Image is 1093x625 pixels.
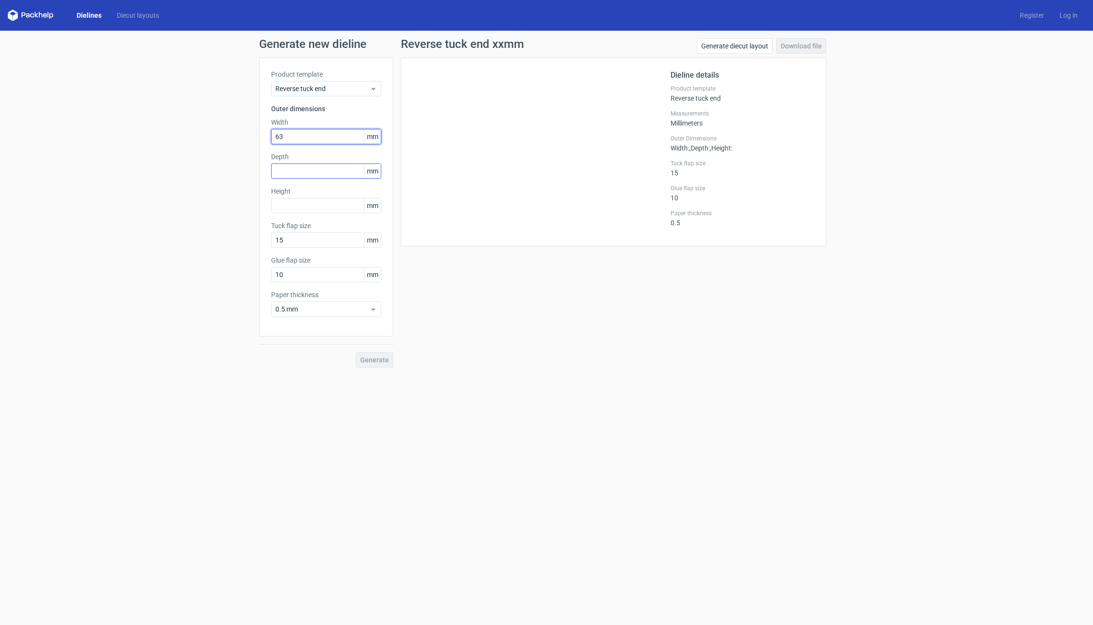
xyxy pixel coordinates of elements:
label: Tuck flap size [271,221,381,231]
span: mm [364,267,381,282]
label: Paper thickness [271,290,381,300]
label: Product template [671,85,814,93]
span: Reverse tuck end [275,84,370,93]
h3: Outer dimensions [271,104,381,114]
span: , Height : [710,144,732,152]
span: Width : [671,144,689,152]
div: 0.5 [671,209,814,227]
label: Depth [271,152,381,162]
span: mm [364,233,381,247]
a: Diecut layouts [109,11,167,20]
label: Height [271,186,381,196]
a: Log in [1052,11,1085,20]
div: 10 [671,185,814,202]
label: Paper thickness [671,209,814,217]
label: Outer Dimensions [671,135,814,142]
label: Width [271,117,381,127]
label: Glue flap size [271,255,381,265]
h1: Reverse tuck end xxmm [401,38,524,50]
a: Register [1012,11,1052,20]
span: , Depth : [689,144,710,152]
h1: Generate new dieline [259,38,834,50]
span: 0.5 mm [275,304,370,314]
label: Measurements [671,110,814,117]
div: Reverse tuck end [671,85,814,102]
span: mm [364,164,381,178]
label: Glue flap size [671,185,814,192]
div: 15 [671,160,814,177]
h2: Dieline details [671,69,814,81]
a: Dielines [69,11,109,20]
div: Millimeters [671,110,814,127]
label: Product template [271,69,381,79]
span: mm [364,129,381,144]
a: Generate diecut layout [697,38,773,54]
span: mm [364,198,381,213]
label: Tuck flap size [671,160,814,167]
